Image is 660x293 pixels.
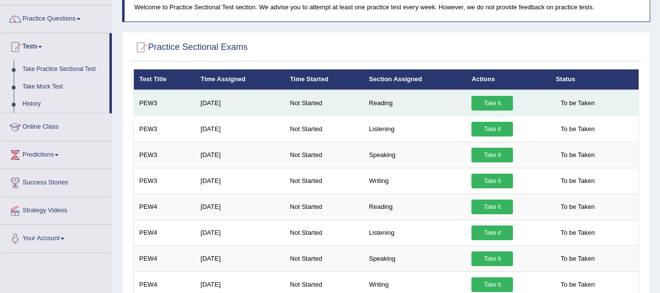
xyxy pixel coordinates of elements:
a: Take it [471,148,513,162]
td: Reading [363,194,466,220]
h2: Practice Sectional Exams [133,40,248,55]
td: [DATE] [195,116,285,142]
td: PEW3 [134,116,195,142]
td: Listening [363,116,466,142]
td: Speaking [363,142,466,168]
a: Take it [471,96,513,111]
th: Section Assigned [363,69,466,90]
td: [DATE] [195,142,285,168]
th: Actions [466,69,550,90]
th: Status [551,69,639,90]
a: Tests [0,33,109,58]
td: Not Started [285,246,364,271]
a: Take it [471,251,513,266]
td: PEW3 [134,142,195,168]
td: PEW4 [134,194,195,220]
a: Online Class [0,113,112,138]
a: Practice Questions [0,5,112,30]
span: To be Taken [556,200,600,214]
td: [DATE] [195,220,285,246]
p: Welcome to Practice Sectional Test section. We advise you to attempt at least one practice test e... [134,2,640,12]
td: PEW3 [134,168,195,194]
span: To be Taken [556,148,600,162]
span: To be Taken [556,122,600,136]
td: Speaking [363,246,466,271]
span: To be Taken [556,174,600,188]
span: To be Taken [556,251,600,266]
td: PEW4 [134,246,195,271]
a: Predictions [0,141,112,166]
td: [DATE] [195,246,285,271]
td: Not Started [285,142,364,168]
span: To be Taken [556,225,600,240]
td: [DATE] [195,194,285,220]
a: Your Account [0,225,112,249]
td: PEW3 [134,90,195,116]
a: Take it [471,174,513,188]
td: Not Started [285,168,364,194]
a: Take Practice Sectional Test [18,61,109,78]
a: Take it [471,200,513,214]
td: PEW4 [134,220,195,246]
th: Test Title [134,69,195,90]
a: Success Stories [0,169,112,194]
td: [DATE] [195,90,285,116]
td: Not Started [285,116,364,142]
td: Not Started [285,194,364,220]
th: Time Started [285,69,364,90]
a: Take Mock Test [18,78,109,96]
td: Writing [363,168,466,194]
th: Time Assigned [195,69,285,90]
a: Take it [471,277,513,292]
a: Strategy Videos [0,197,112,222]
span: To be Taken [556,96,600,111]
a: Take it [471,225,513,240]
td: Listening [363,220,466,246]
td: Not Started [285,90,364,116]
td: Reading [363,90,466,116]
a: Take it [471,122,513,136]
td: Not Started [285,220,364,246]
span: To be Taken [556,277,600,292]
td: [DATE] [195,168,285,194]
a: History [18,95,109,113]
